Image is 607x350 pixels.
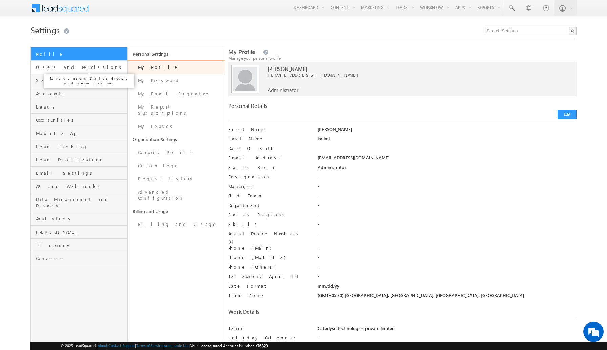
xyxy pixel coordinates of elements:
span: Lead Tracking [36,143,126,150]
label: Telephony Agent Id [228,273,309,279]
div: - [318,221,577,231]
span: © 2025 LeadSquared | | | | | [61,343,268,349]
div: - [318,202,577,212]
a: Lead Tracking [31,140,127,153]
span: Leads [36,104,126,110]
a: Users and Permissions [31,61,127,74]
label: Designation [228,174,309,180]
a: Telephony [31,239,127,252]
div: [PERSON_NAME] [318,126,577,136]
a: Profile [31,47,127,61]
span: Telephony [36,242,126,248]
span: Administrator [268,87,298,93]
div: (GMT+05:30) [GEOGRAPHIC_DATA], [GEOGRAPHIC_DATA], [GEOGRAPHIC_DATA], [GEOGRAPHIC_DATA] [318,292,577,302]
span: 76320 [257,343,268,348]
div: kalimi [318,136,577,145]
span: Email Settings [36,170,126,176]
a: My Password [128,74,225,87]
a: My Email Signature [128,87,225,100]
a: Opportunities [31,114,127,127]
a: Data Management and Privacy [31,193,127,212]
a: My Leaves [128,120,225,133]
div: [EMAIL_ADDRESS][DOMAIN_NAME] [318,155,577,164]
span: [EMAIL_ADDRESS][DOMAIN_NAME] [268,72,546,78]
label: Sales Role [228,164,309,170]
label: Sales Regions [228,212,309,218]
p: Manage users, Sales Groups and permissions [47,76,132,85]
a: [PERSON_NAME] [31,226,127,239]
a: Mobile App [31,127,127,140]
div: - [318,264,577,273]
a: Security [31,74,127,87]
a: API and Webhooks [31,180,127,193]
div: - [318,245,577,254]
div: - [318,174,577,183]
div: Work Details [228,309,398,318]
label: Date Format [228,283,309,289]
span: Profile [36,51,126,57]
div: - [318,335,577,344]
div: Caterlyse technologies private limited [318,325,577,335]
label: Manager [228,183,309,189]
span: Opportunities [36,117,126,123]
div: Administrator [318,164,577,174]
span: Data Management and Privacy [36,196,126,209]
span: Mobile App [36,130,126,136]
div: - [318,254,577,264]
div: - [318,231,577,240]
span: [PERSON_NAME] [36,229,126,235]
button: Edit [558,110,577,119]
label: Date Of Birth [228,145,309,151]
span: Analytics [36,216,126,222]
a: Company Profile [128,146,225,159]
div: mm/dd/yy [318,283,577,292]
a: Organization Settings [128,133,225,146]
a: Lead Prioritization [31,153,127,167]
span: Settings [30,24,60,35]
label: Phone (Mobile) [228,254,285,260]
div: - [318,183,577,193]
div: - [318,212,577,221]
label: Last Name [228,136,309,142]
label: Department [228,202,309,208]
span: Security [36,77,126,83]
label: Phone (Others) [228,264,309,270]
a: Email Settings [31,167,127,180]
span: [PERSON_NAME] [268,66,546,72]
a: Billing and Usage [128,205,225,218]
label: Email Address [228,155,309,161]
a: Accounts [31,87,127,100]
label: Holiday Calendar [228,335,309,341]
span: Accounts [36,91,126,97]
label: First Name [228,126,309,132]
span: My Profile [228,48,255,56]
a: About [98,343,107,348]
label: Old Team [228,193,309,199]
div: - [318,193,577,202]
div: Personal Details [228,103,398,112]
label: Time Zone [228,292,309,298]
label: Skills [228,221,309,227]
a: Request History [128,172,225,186]
div: Manage your personal profile [228,55,577,61]
span: API and Webhooks [36,183,126,189]
a: Converse [31,252,127,265]
input: Search Settings [485,27,577,35]
div: - [318,273,577,283]
a: My Profile [128,60,225,74]
label: Agent Phone Numbers [228,231,301,237]
span: Your Leadsquared Account Number is [190,343,268,348]
a: Terms of Service [136,343,163,348]
span: Converse [36,255,126,261]
a: Personal Settings [128,47,225,60]
a: Contact Support [108,343,135,348]
a: Analytics [31,212,127,226]
a: My Report Subscriptions [128,100,225,120]
a: Leads [31,100,127,114]
label: Team [228,325,309,331]
a: Advanced Configuration [128,186,225,205]
span: Lead Prioritization [36,157,126,163]
a: Acceptable Use [164,343,189,348]
a: Billing and Usage [128,218,225,231]
a: Custom Logo [128,159,225,172]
